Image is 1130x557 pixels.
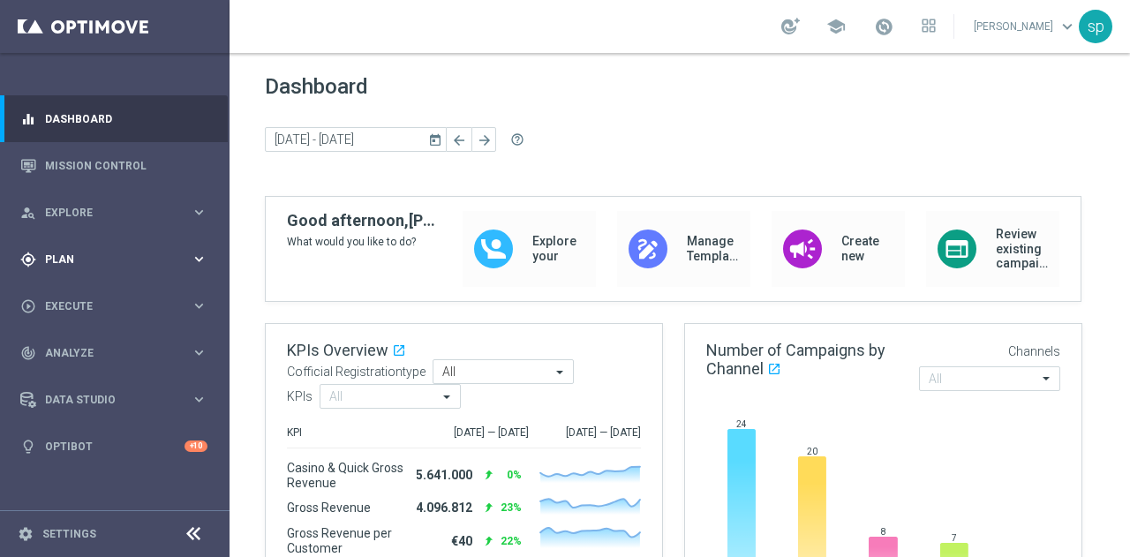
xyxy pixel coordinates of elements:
button: gps_fixed Plan keyboard_arrow_right [19,252,208,267]
a: [PERSON_NAME]keyboard_arrow_down [972,13,1079,40]
a: Dashboard [45,95,207,142]
div: Optibot [20,423,207,470]
div: Dashboard [20,95,207,142]
span: Data Studio [45,395,191,405]
i: track_changes [20,345,36,361]
i: person_search [20,205,36,221]
a: Mission Control [45,142,207,189]
span: school [826,17,846,36]
i: keyboard_arrow_right [191,297,207,314]
button: person_search Explore keyboard_arrow_right [19,206,208,220]
a: Optibot [45,423,185,470]
button: lightbulb Optibot +10 [19,440,208,454]
div: +10 [185,440,207,452]
button: Mission Control [19,159,208,173]
i: keyboard_arrow_right [191,391,207,408]
div: Mission Control [20,142,207,189]
button: play_circle_outline Execute keyboard_arrow_right [19,299,208,313]
i: keyboard_arrow_right [191,344,207,361]
div: sp [1079,10,1112,43]
span: Execute [45,301,191,312]
div: Analyze [20,345,191,361]
span: keyboard_arrow_down [1058,17,1077,36]
button: track_changes Analyze keyboard_arrow_right [19,346,208,360]
span: Explore [45,207,191,218]
i: play_circle_outline [20,298,36,314]
div: Data Studio [20,392,191,408]
i: equalizer [20,111,36,127]
i: lightbulb [20,439,36,455]
div: Plan [20,252,191,267]
i: settings [18,526,34,542]
span: Analyze [45,348,191,358]
i: keyboard_arrow_right [191,251,207,267]
div: Explore [20,205,191,221]
button: equalizer Dashboard [19,112,208,126]
button: Data Studio keyboard_arrow_right [19,393,208,407]
i: keyboard_arrow_right [191,204,207,221]
a: Settings [42,529,96,539]
span: Plan [45,254,191,265]
i: gps_fixed [20,252,36,267]
div: Execute [20,298,191,314]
